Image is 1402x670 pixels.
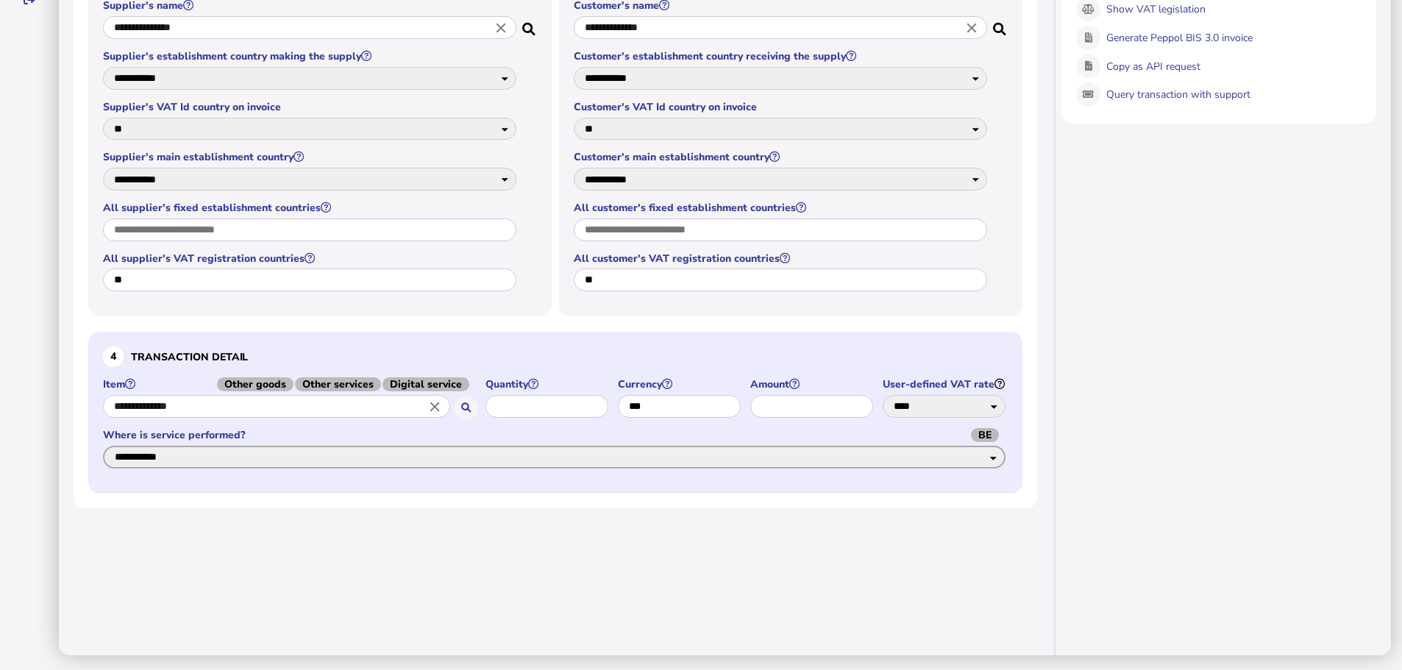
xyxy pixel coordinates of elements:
[103,201,519,215] label: All supplier's fixed establishment countries
[993,18,1008,30] i: Search for a dummy customer
[574,100,989,114] label: Customer's VAT Id country on invoice
[485,377,611,391] label: Quantity
[103,377,478,391] label: Item
[574,150,989,164] label: Customer's main establishment country
[750,377,875,391] label: Amount
[454,396,478,421] button: Search for an item by HS code or use natural language description
[103,346,1008,367] h3: Transaction detail
[295,377,381,391] span: Other services
[103,428,1008,442] label: Where is service performed?
[964,20,980,36] i: Close
[493,20,509,36] i: Close
[88,332,1022,493] section: Define the item, and answer additional questions
[574,49,989,63] label: Customer's establishment country receiving the supply
[971,428,999,442] span: BE
[618,377,743,391] label: Currency
[574,201,989,215] label: All customer's fixed establishment countries
[103,100,519,114] label: Supplier's VAT Id country on invoice
[217,377,293,391] span: Other goods
[103,49,519,63] label: Supplier's establishment country making the supply
[522,18,537,30] i: Search for a dummy seller
[103,346,124,367] div: 4
[103,252,519,265] label: All supplier's VAT registration countries
[103,150,519,164] label: Supplier's main establishment country
[382,377,469,391] span: Digital service
[574,252,989,265] label: All customer's VAT registration countries
[883,377,1008,391] label: User-defined VAT rate
[427,398,443,414] i: Close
